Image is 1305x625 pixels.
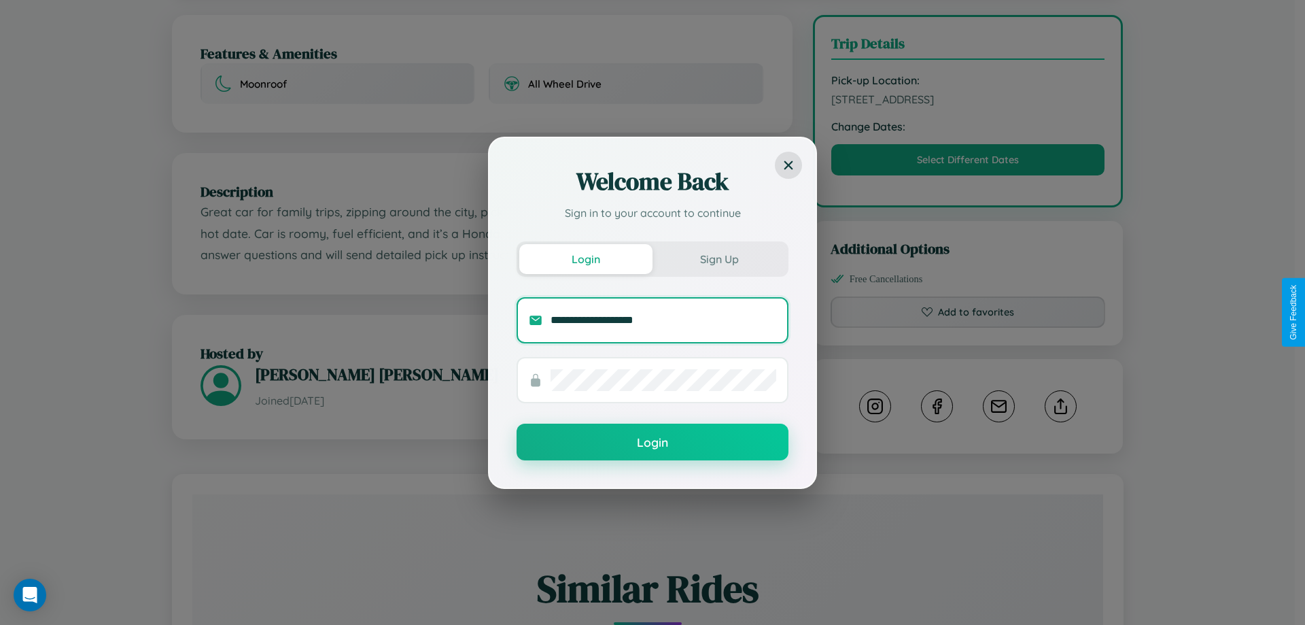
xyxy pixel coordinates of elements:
[14,579,46,611] div: Open Intercom Messenger
[517,205,788,221] p: Sign in to your account to continue
[652,244,786,274] button: Sign Up
[519,244,652,274] button: Login
[517,424,788,460] button: Login
[1289,285,1298,340] div: Give Feedback
[517,165,788,198] h2: Welcome Back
